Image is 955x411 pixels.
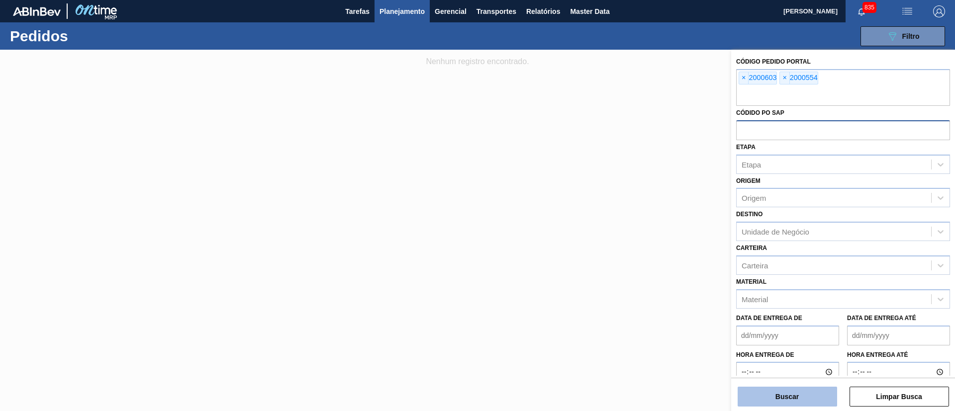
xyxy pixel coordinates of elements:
h1: Pedidos [10,30,159,42]
img: TNhmsLtSVTkK8tSr43FrP2fwEKptu5GPRR3wAAAABJRU5ErkJggg== [13,7,61,16]
span: 835 [862,2,876,13]
span: Master Data [570,5,609,17]
label: Códido PO SAP [736,109,784,116]
img: Logout [933,5,945,17]
span: × [780,72,789,84]
div: Material [742,295,768,303]
span: Planejamento [380,5,425,17]
div: Unidade de Negócio [742,228,809,236]
label: Hora entrega de [736,348,839,362]
span: Tarefas [345,5,370,17]
label: Hora entrega até [847,348,950,362]
button: Notificações [846,4,877,18]
label: Carteira [736,245,767,251]
label: Data de Entrega de [736,315,802,322]
button: Filtro [860,26,945,46]
label: Etapa [736,144,756,151]
div: Etapa [742,160,761,168]
div: 2000554 [779,72,818,84]
input: dd/mm/yyyy [847,326,950,345]
div: Origem [742,194,766,202]
span: Gerencial [435,5,467,17]
label: Material [736,278,766,285]
label: Código Pedido Portal [736,58,811,65]
label: Destino [736,211,763,218]
span: × [739,72,749,84]
span: Filtro [902,32,920,40]
label: Data de Entrega até [847,315,916,322]
img: userActions [901,5,913,17]
label: Origem [736,177,761,184]
input: dd/mm/yyyy [736,326,839,345]
span: Transportes [477,5,516,17]
div: 2000603 [739,72,777,84]
span: Relatórios [526,5,560,17]
div: Carteira [742,261,768,269]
